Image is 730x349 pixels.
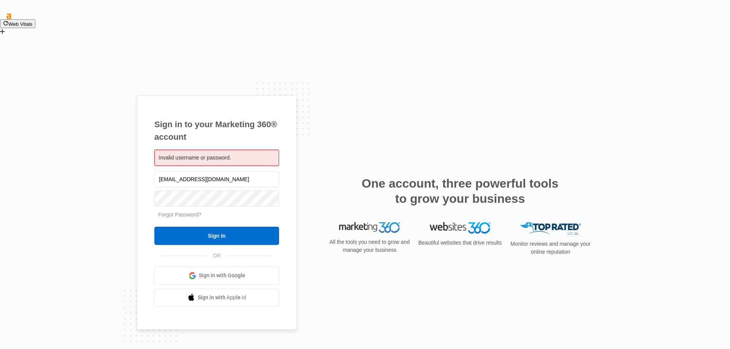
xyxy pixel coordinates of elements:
[208,252,226,260] span: OR
[199,272,245,280] span: Sign in with Google
[154,289,279,307] a: Sign in with Apple Id
[8,21,32,27] span: Web Vitals
[339,222,400,233] img: Marketing 360
[327,238,412,254] p: All the tools you need to grow and manage your business
[417,239,503,247] p: Beautiful websites that drive results
[154,227,279,245] input: Sign In
[158,212,202,218] a: Forgot Password?
[159,155,231,161] span: Invalid username or password.
[198,294,246,302] span: Sign in with Apple Id
[520,222,581,235] img: Top Rated Local
[508,240,593,256] p: Monitor reviews and manage your online reputation
[430,222,490,233] img: Websites 360
[154,267,279,285] a: Sign in with Google
[359,176,561,206] h2: One account, three powerful tools to grow your business
[154,118,279,143] h1: Sign in to your Marketing 360® account
[154,171,279,187] input: Email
